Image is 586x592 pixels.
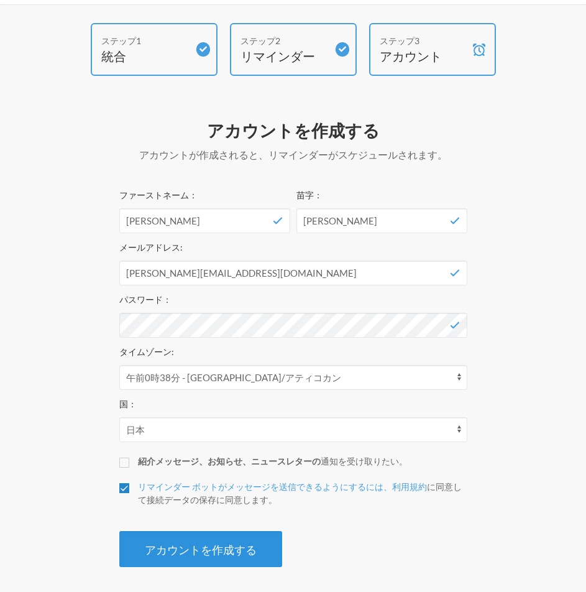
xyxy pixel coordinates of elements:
font: 。 [268,494,277,505]
input: 紹介メッセージ、お知らせ、ニュースレターの通知を受け取りたい。 [119,458,129,468]
font: アカウントを作成する [145,543,257,557]
input: リマインダー ボットがメッセージを送信できるようにするには、利用規約に同意して接続データの保存に同意します。 [119,483,129,493]
button: アカウントを作成する [119,531,282,567]
font: アカウントが作成されると、 [139,149,268,160]
font: 苗字： [296,190,323,200]
font: パスワード： [119,294,172,305]
font: 紹介メッセージ、お知らせ、ニュースレターの [138,456,321,466]
font: 通知を受け取りたい。 [321,456,408,466]
font: アカウントを作成する [207,120,380,141]
font: リマインダーがスケジュールされます。 [268,149,447,160]
font: リマインダー [240,49,315,63]
font: 統合 [101,49,126,63]
font: アカウント [380,49,442,63]
font: ステップ3 [380,35,419,46]
font: ファーストネーム： [119,190,198,200]
font: タイムゾーン: [119,346,174,357]
a: リマインダー ボットがメッセージを送信できるようにするには、利用規約 [138,481,427,492]
font: メールアドレス: [119,242,183,252]
font: ステップ2 [240,35,280,46]
font: ステップ1 [101,35,141,46]
font: 国： [119,399,137,409]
